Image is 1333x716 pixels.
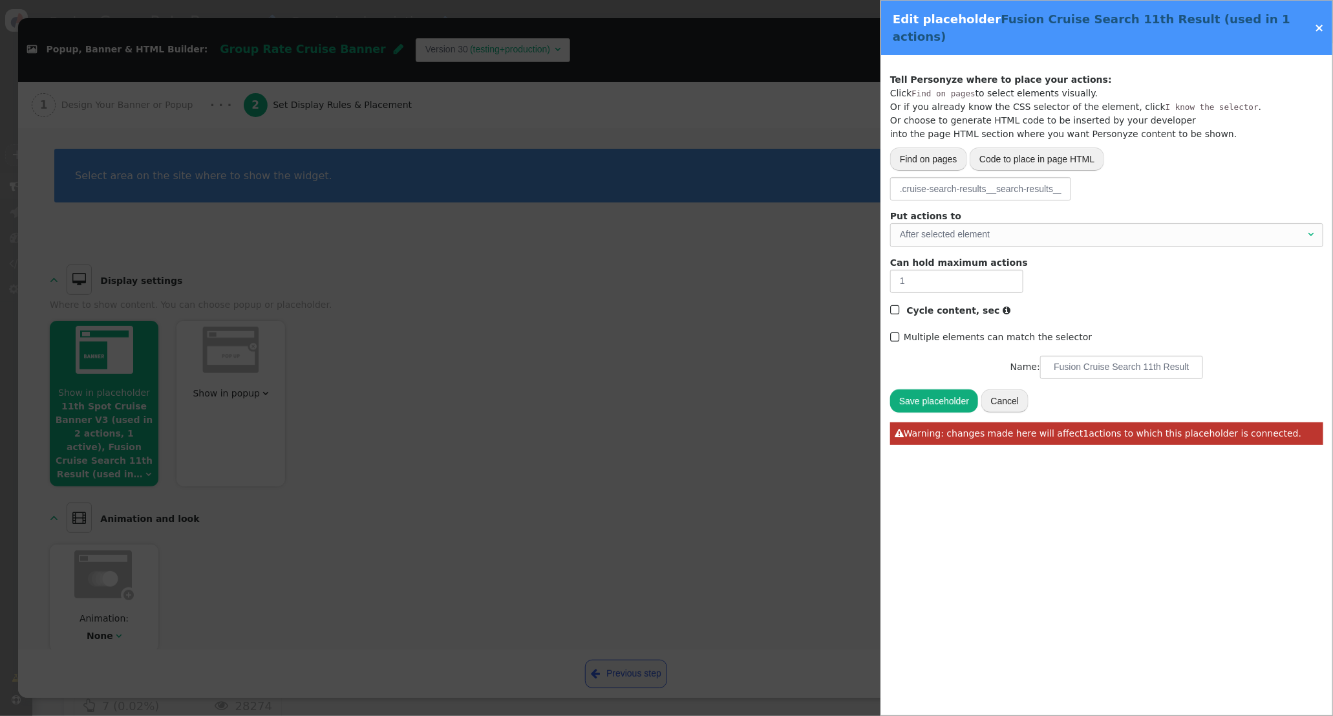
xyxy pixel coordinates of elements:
[890,147,967,171] button: Find on pages
[1003,306,1010,315] span: 
[890,301,902,319] span: 
[912,89,976,98] tt: Find on pages
[900,228,1305,241] div: After selected element
[890,74,1112,85] b: Tell Personyze where to place your actions:
[1308,230,1314,239] span: 
[981,389,1029,413] button: Cancel
[890,332,1092,342] label: Multiple elements can match the selector
[1166,102,1259,112] tt: I know the selector
[890,329,902,346] span: 
[890,389,978,413] button: Save placeholder
[890,177,1071,201] input: CSS selector of element, or Personyze generated selector
[1315,21,1325,34] a: ×
[895,429,904,438] span: 
[890,257,1028,268] b: Can hold maximum actions
[890,73,1261,141] div: Click to select elements visually. Or if you already know the CSS selector of the element, click ...
[890,422,1323,445] a: Warning: changes made here will affect1actions to which this placeholder is connected.
[1040,356,1203,379] input: Name this container
[1083,428,1089,439] span: 1
[890,211,961,221] b: Put actions to
[890,356,1323,379] div: Name:
[907,305,1000,316] b: Cycle content, sec
[893,12,1290,43] span: Fusion Cruise Search 11th Result (used in 1 actions)
[970,147,1104,171] button: Code to place in page HTML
